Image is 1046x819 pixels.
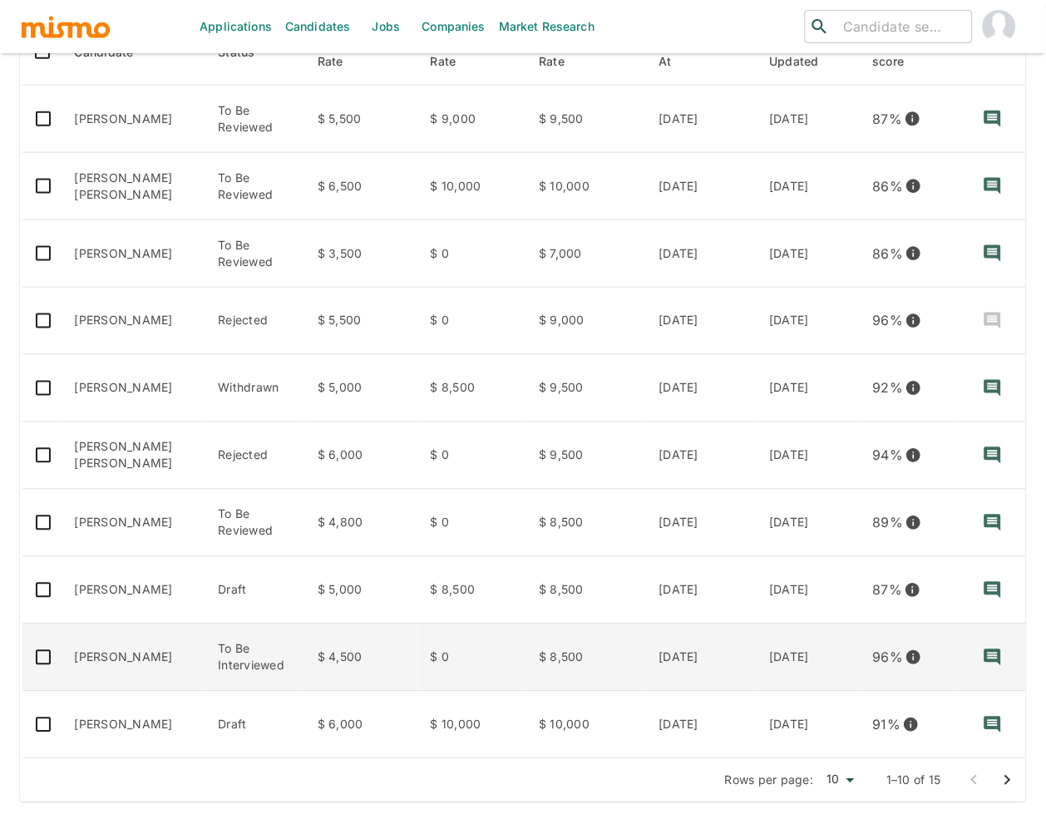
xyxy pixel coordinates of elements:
[205,220,304,288] td: To Be Reviewed
[991,764,1024,797] button: Go to next page
[525,355,645,422] td: $ 9,500
[525,490,645,557] td: $ 8,500
[873,309,904,333] p: 96 %
[62,153,205,220] td: [PERSON_NAME] [PERSON_NAME]
[973,166,1013,206] button: recent-notes
[646,692,757,759] td: [DATE]
[905,380,922,397] svg: View resume score details
[417,288,526,355] td: $ 0
[756,153,859,220] td: [DATE]
[525,288,645,355] td: $ 9,000
[873,107,903,131] p: 87 %
[525,557,645,624] td: $ 8,500
[62,490,205,557] td: [PERSON_NAME]
[905,245,922,262] svg: View resume score details
[646,220,757,288] td: [DATE]
[62,422,205,490] td: [PERSON_NAME] [PERSON_NAME]
[417,692,526,759] td: $ 10,000
[905,111,921,127] svg: View resume score details
[836,15,965,38] input: Candidate search
[873,444,904,467] p: 94 %
[905,649,922,666] svg: View resume score details
[756,355,859,422] td: [DATE]
[417,557,526,624] td: $ 8,500
[304,490,417,557] td: $ 4,800
[62,624,205,692] td: [PERSON_NAME]
[525,624,645,692] td: $ 8,500
[646,355,757,422] td: [DATE]
[417,153,526,220] td: $ 10,000
[973,503,1013,543] button: recent-notes
[873,646,904,669] p: 96 %
[905,515,922,531] svg: View resume score details
[756,490,859,557] td: [DATE]
[646,557,757,624] td: [DATE]
[756,422,859,490] td: [DATE]
[205,153,304,220] td: To Be Reviewed
[417,422,526,490] td: $ 0
[205,86,304,153] td: To Be Reviewed
[525,86,645,153] td: $ 9,500
[756,624,859,692] td: [DATE]
[62,86,205,153] td: [PERSON_NAME]
[304,557,417,624] td: $ 5,000
[304,86,417,153] td: $ 5,500
[417,220,526,288] td: $ 0
[205,355,304,422] td: Withdrawn
[905,447,922,464] svg: View resume score details
[973,301,1013,341] button: recent-notes
[756,288,859,355] td: [DATE]
[205,422,304,490] td: Rejected
[205,288,304,355] td: Rejected
[873,511,904,535] p: 89 %
[646,422,757,490] td: [DATE]
[205,557,304,624] td: Draft
[20,14,111,39] img: logo
[756,86,859,153] td: [DATE]
[62,288,205,355] td: [PERSON_NAME]
[646,624,757,692] td: [DATE]
[62,220,205,288] td: [PERSON_NAME]
[873,713,901,737] p: 91 %
[62,692,205,759] td: [PERSON_NAME]
[417,490,526,557] td: $ 0
[973,570,1013,610] button: recent-notes
[62,557,205,624] td: [PERSON_NAME]
[873,175,904,198] p: 86 %
[205,692,304,759] td: Draft
[525,422,645,490] td: $ 9,500
[304,692,417,759] td: $ 6,000
[304,220,417,288] td: $ 3,500
[973,705,1013,745] button: recent-notes
[905,582,921,599] svg: View resume score details
[756,692,859,759] td: [DATE]
[304,624,417,692] td: $ 4,500
[873,377,904,400] p: 92 %
[646,490,757,557] td: [DATE]
[417,355,526,422] td: $ 8,500
[725,772,814,789] p: Rows per page:
[756,220,859,288] td: [DATE]
[646,288,757,355] td: [DATE]
[973,234,1013,274] button: recent-notes
[525,220,645,288] td: $ 7,000
[417,86,526,153] td: $ 9,000
[873,579,903,602] p: 87 %
[821,768,861,792] div: 10
[973,99,1013,139] button: recent-notes
[973,368,1013,408] button: recent-notes
[973,638,1013,678] button: recent-notes
[525,692,645,759] td: $ 10,000
[304,153,417,220] td: $ 6,500
[646,86,757,153] td: [DATE]
[205,490,304,557] td: To Be Reviewed
[903,717,920,733] svg: View resume score details
[873,242,904,265] p: 86 %
[905,313,922,329] svg: View resume score details
[20,18,1026,759] table: enhanced table
[905,178,922,195] svg: View resume score details
[983,10,1016,43] img: Carmen Vilachá
[304,422,417,490] td: $ 6,000
[205,624,304,692] td: To Be Interviewed
[973,436,1013,476] button: recent-notes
